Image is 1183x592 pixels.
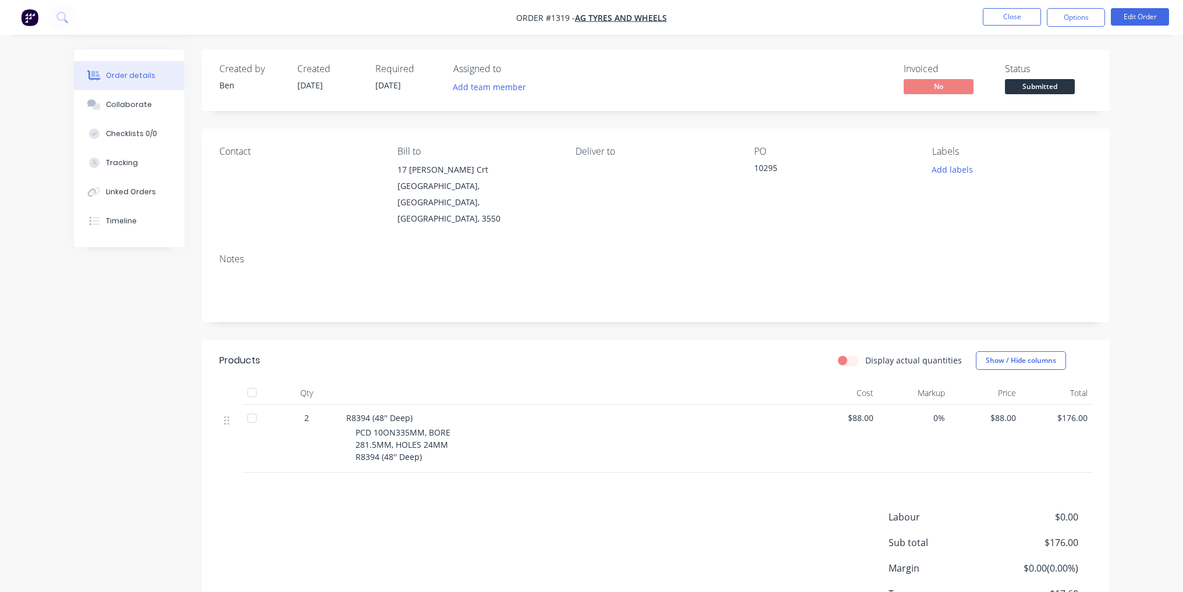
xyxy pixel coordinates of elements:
span: Sub total [889,536,992,550]
button: Checklists 0/0 [74,119,184,148]
div: Notes [219,254,1092,265]
img: Factory [21,9,38,26]
button: Submitted [1005,79,1075,97]
button: Collaborate [74,90,184,119]
div: Bill to [397,146,557,157]
button: Add team member [446,79,532,95]
button: Linked Orders [74,177,184,206]
button: Timeline [74,206,184,236]
label: Display actual quantities [865,354,962,366]
span: $176.00 [1025,412,1088,424]
div: Linked Orders [106,187,156,197]
div: PO [754,146,914,157]
div: Tracking [106,158,138,168]
div: Checklists 0/0 [106,129,157,139]
span: $88.00 [954,412,1017,424]
span: [DATE] [297,80,323,91]
span: 0% [883,412,945,424]
div: [GEOGRAPHIC_DATA], [GEOGRAPHIC_DATA], [GEOGRAPHIC_DATA], 3550 [397,178,557,227]
span: $88.00 [812,412,874,424]
span: $176.00 [992,536,1078,550]
span: No [904,79,974,94]
div: Timeline [106,216,137,226]
button: Edit Order [1111,8,1169,26]
div: Markup [878,381,950,405]
div: Total [1021,381,1092,405]
div: Created by [219,63,283,74]
div: Collaborate [106,99,152,110]
span: Submitted [1005,79,1075,94]
div: Labels [932,146,1092,157]
div: Status [1005,63,1092,74]
span: Margin [889,561,992,575]
div: Qty [272,381,342,405]
div: Ben [219,79,283,91]
span: 2 [304,412,309,424]
div: 10295 [754,162,900,178]
span: $0.00 ( 0.00 %) [992,561,1078,575]
div: Invoiced [904,63,991,74]
span: Labour [889,510,992,524]
div: Created [297,63,361,74]
span: [DATE] [375,80,401,91]
button: Add labels [926,162,979,177]
div: Required [375,63,439,74]
a: AG Tyres and Wheels [575,12,667,23]
div: Assigned to [453,63,570,74]
div: 17 [PERSON_NAME] Crt [397,162,557,178]
button: Options [1047,8,1105,27]
div: Contact [219,146,379,157]
div: Products [219,354,260,368]
span: $0.00 [992,510,1078,524]
button: Close [983,8,1041,26]
div: Price [950,381,1021,405]
div: Order details [106,70,155,81]
button: Add team member [453,79,532,95]
div: Deliver to [575,146,735,157]
span: R8394 (48'' Deep) [346,412,413,423]
button: Order details [74,61,184,90]
span: Order #1319 - [516,12,575,23]
div: 17 [PERSON_NAME] Crt[GEOGRAPHIC_DATA], [GEOGRAPHIC_DATA], [GEOGRAPHIC_DATA], 3550 [397,162,557,227]
span: PCD 10ON335MM, BORE 281.5MM, HOLES 24MM R8394 (48'' Deep) [356,427,450,462]
div: Cost [807,381,879,405]
button: Show / Hide columns [976,351,1066,370]
button: Tracking [74,148,184,177]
